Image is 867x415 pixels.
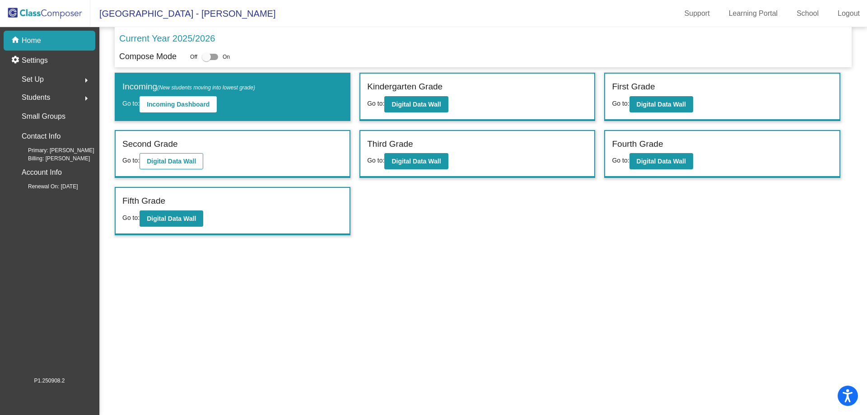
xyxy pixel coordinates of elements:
span: Go to: [122,214,140,221]
span: Go to: [122,100,140,107]
span: Go to: [612,157,629,164]
b: Digital Data Wall [392,101,441,108]
button: Digital Data Wall [140,153,203,169]
label: Fifth Grade [122,195,165,208]
span: Primary: [PERSON_NAME] [14,146,94,154]
span: Go to: [367,100,384,107]
a: Logout [830,6,867,21]
button: Digital Data Wall [629,153,693,169]
span: [GEOGRAPHIC_DATA] - [PERSON_NAME] [90,6,275,21]
label: Incoming [122,80,255,93]
a: School [789,6,826,21]
p: Contact Info [22,130,61,143]
b: Digital Data Wall [147,215,196,222]
b: Digital Data Wall [147,158,196,165]
label: Kindergarten Grade [367,80,443,93]
a: Support [677,6,717,21]
p: Settings [22,55,48,66]
span: Off [190,53,197,61]
a: Learning Portal [722,6,785,21]
label: First Grade [612,80,655,93]
mat-icon: arrow_right [81,75,92,86]
b: Digital Data Wall [637,158,686,165]
mat-icon: arrow_right [81,93,92,104]
span: Go to: [612,100,629,107]
b: Incoming Dashboard [147,101,210,108]
span: Set Up [22,73,44,86]
button: Digital Data Wall [140,210,203,227]
mat-icon: settings [11,55,22,66]
label: Second Grade [122,138,178,151]
p: Home [22,35,41,46]
p: Compose Mode [119,51,177,63]
span: Students [22,91,50,104]
span: On [223,53,230,61]
span: Go to: [367,157,384,164]
p: Small Groups [22,110,65,123]
span: Renewal On: [DATE] [14,182,78,191]
button: Digital Data Wall [384,96,448,112]
p: Account Info [22,166,62,179]
b: Digital Data Wall [637,101,686,108]
b: Digital Data Wall [392,158,441,165]
p: Current Year 2025/2026 [119,32,215,45]
span: (New students moving into lowest grade) [157,84,255,91]
span: Go to: [122,157,140,164]
label: Fourth Grade [612,138,663,151]
button: Incoming Dashboard [140,96,217,112]
span: Billing: [PERSON_NAME] [14,154,90,163]
label: Third Grade [367,138,413,151]
button: Digital Data Wall [629,96,693,112]
mat-icon: home [11,35,22,46]
button: Digital Data Wall [384,153,448,169]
